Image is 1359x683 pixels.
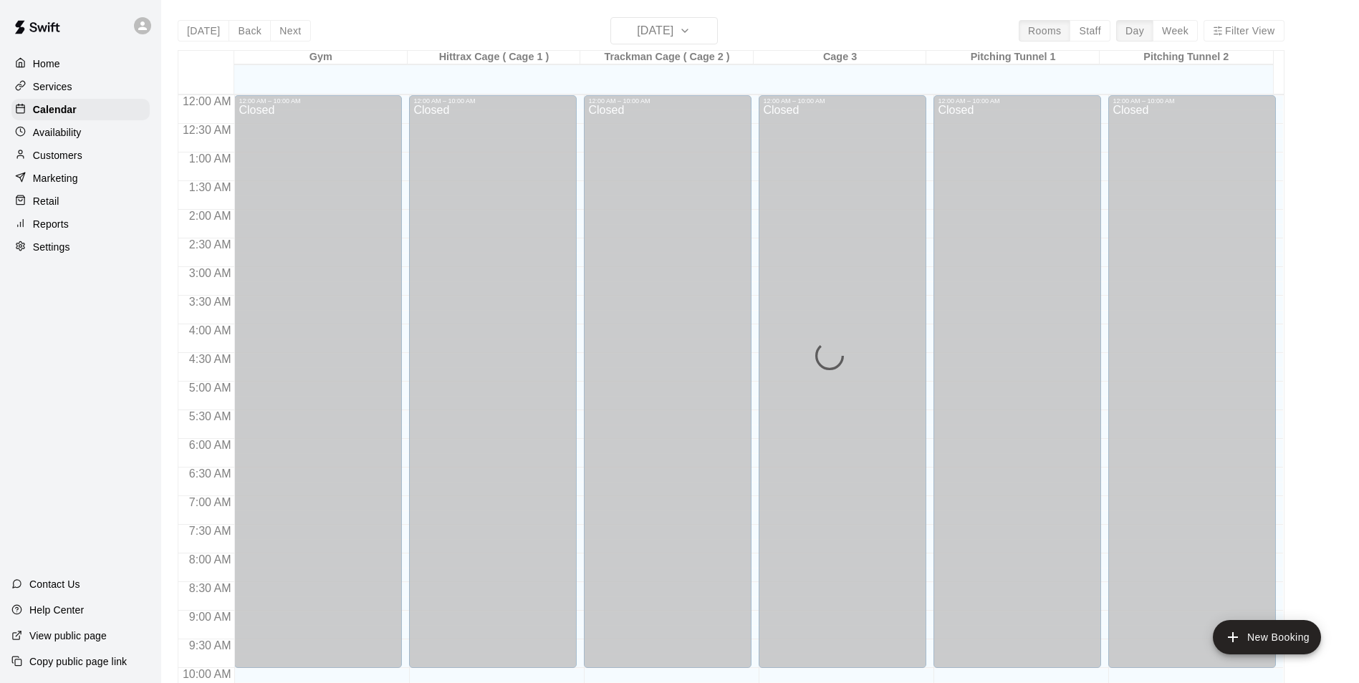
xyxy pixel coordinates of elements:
a: Settings [11,236,150,258]
p: Contact Us [29,577,80,591]
span: 12:00 AM [179,95,235,107]
p: Copy public page link [29,654,127,669]
div: Trackman Cage ( Cage 2 ) [580,51,754,64]
div: Pitching Tunnel 2 [1100,51,1273,64]
a: Calendar [11,99,150,120]
div: 12:00 AM – 10:00 AM: Closed [234,95,402,668]
a: Reports [11,213,150,235]
span: 10:00 AM [179,668,235,680]
div: 12:00 AM – 10:00 AM [763,97,922,105]
p: Help Center [29,603,84,617]
div: 12:00 AM – 10:00 AM: Closed [1108,95,1276,668]
p: Availability [33,125,82,140]
span: 5:00 AM [186,382,235,394]
p: Calendar [33,102,77,117]
span: 1:30 AM [186,181,235,193]
span: 5:30 AM [186,410,235,422]
p: Marketing [33,171,78,185]
p: Retail [33,194,59,208]
p: Services [33,79,72,94]
a: Services [11,76,150,97]
span: 4:30 AM [186,353,235,365]
span: 9:30 AM [186,639,235,651]
span: 6:00 AM [186,439,235,451]
button: add [1213,620,1321,654]
span: 2:30 AM [186,238,235,251]
div: 12:00 AM – 10:00 AM [588,97,747,105]
p: Home [33,57,60,71]
div: Pitching Tunnel 1 [926,51,1100,64]
p: Settings [33,240,70,254]
span: 12:30 AM [179,124,235,136]
div: 12:00 AM – 10:00 AM: Closed [933,95,1101,668]
div: Closed [1113,105,1272,673]
p: View public page [29,629,107,643]
div: 12:00 AM – 10:00 AM [938,97,1097,105]
span: 8:00 AM [186,553,235,566]
a: Customers [11,145,150,166]
a: Availability [11,122,150,143]
div: Closed [763,105,922,673]
p: Reports [33,217,69,231]
div: Cage 3 [754,51,927,64]
span: 8:30 AM [186,582,235,594]
span: 7:00 AM [186,496,235,508]
p: Customers [33,148,82,163]
div: 12:00 AM – 10:00 AM: Closed [759,95,926,668]
div: Gym [234,51,408,64]
div: 12:00 AM – 10:00 AM [413,97,572,105]
div: Closed [938,105,1097,673]
div: Closed [588,105,747,673]
a: Home [11,53,150,74]
span: 6:30 AM [186,468,235,480]
span: 7:30 AM [186,525,235,537]
span: 4:00 AM [186,324,235,336]
div: 12:00 AM – 10:00 AM [239,97,398,105]
a: Retail [11,190,150,212]
span: 1:00 AM [186,152,235,165]
div: 12:00 AM – 10:00 AM: Closed [584,95,751,668]
div: 12:00 AM – 10:00 AM: Closed [409,95,577,668]
a: Marketing [11,168,150,189]
div: Closed [239,105,398,673]
span: 9:00 AM [186,611,235,623]
span: 2:00 AM [186,210,235,222]
div: Hittrax Cage ( Cage 1 ) [408,51,581,64]
div: Closed [413,105,572,673]
span: 3:30 AM [186,296,235,308]
span: 3:00 AM [186,267,235,279]
div: 12:00 AM – 10:00 AM [1113,97,1272,105]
